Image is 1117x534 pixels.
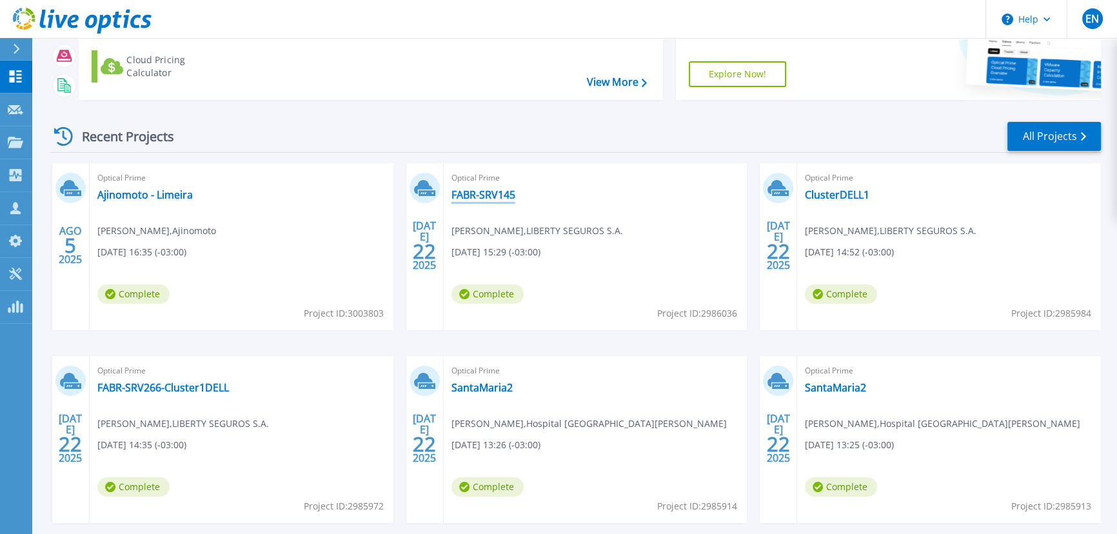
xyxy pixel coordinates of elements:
span: Complete [97,477,170,497]
span: Optical Prime [805,171,1093,185]
a: SantaMaria2 [451,381,513,394]
span: 22 [413,246,436,257]
div: AGO 2025 [58,222,83,269]
span: Project ID: 2985914 [657,499,737,513]
span: Complete [805,477,877,497]
span: [PERSON_NAME] , Ajinomoto [97,224,216,238]
span: Complete [451,477,524,497]
span: 22 [767,439,790,450]
span: Optical Prime [805,364,1093,378]
span: [PERSON_NAME] , Hospital [GEOGRAPHIC_DATA][PERSON_NAME] [805,417,1080,431]
span: Project ID: 2985972 [304,499,384,513]
span: [DATE] 16:35 (-03:00) [97,245,186,259]
span: 22 [413,439,436,450]
span: Complete [451,284,524,304]
span: Optical Prime [451,364,740,378]
span: [PERSON_NAME] , LIBERTY SEGUROS S.A. [97,417,269,431]
a: Explore Now! [689,61,787,87]
span: Complete [805,284,877,304]
div: [DATE] 2025 [412,415,437,462]
a: SantaMaria2 [805,381,866,394]
div: [DATE] 2025 [58,415,83,462]
a: View More [586,76,646,88]
span: 5 [64,240,76,251]
span: [PERSON_NAME] , LIBERTY SEGUROS S.A. [805,224,976,238]
span: [DATE] 13:26 (-03:00) [451,438,540,452]
div: [DATE] 2025 [766,415,791,462]
a: FABR-SRV266-Cluster1DELL [97,381,229,394]
span: [DATE] 13:25 (-03:00) [805,438,894,452]
span: Project ID: 3003803 [304,306,384,321]
div: Cloud Pricing Calculator [126,54,230,79]
a: Cloud Pricing Calculator [92,50,235,83]
span: Project ID: 2985984 [1011,306,1091,321]
span: 22 [59,439,82,450]
a: Ajinomoto - Limeira [97,188,193,201]
span: EN [1085,14,1099,24]
a: FABR-SRV145 [451,188,515,201]
span: [DATE] 14:35 (-03:00) [97,438,186,452]
span: 22 [767,246,790,257]
div: [DATE] 2025 [412,222,437,269]
div: Recent Projects [50,121,192,152]
span: Optical Prime [97,171,386,185]
span: [PERSON_NAME] , Hospital [GEOGRAPHIC_DATA][PERSON_NAME] [451,417,727,431]
a: All Projects [1007,122,1101,151]
span: Project ID: 2985913 [1011,499,1091,513]
div: [DATE] 2025 [766,222,791,269]
span: Project ID: 2986036 [657,306,737,321]
span: Optical Prime [451,171,740,185]
span: Optical Prime [97,364,386,378]
a: ClusterDELL1 [805,188,869,201]
span: [DATE] 14:52 (-03:00) [805,245,894,259]
span: [DATE] 15:29 (-03:00) [451,245,540,259]
span: [PERSON_NAME] , LIBERTY SEGUROS S.A. [451,224,623,238]
span: Complete [97,284,170,304]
